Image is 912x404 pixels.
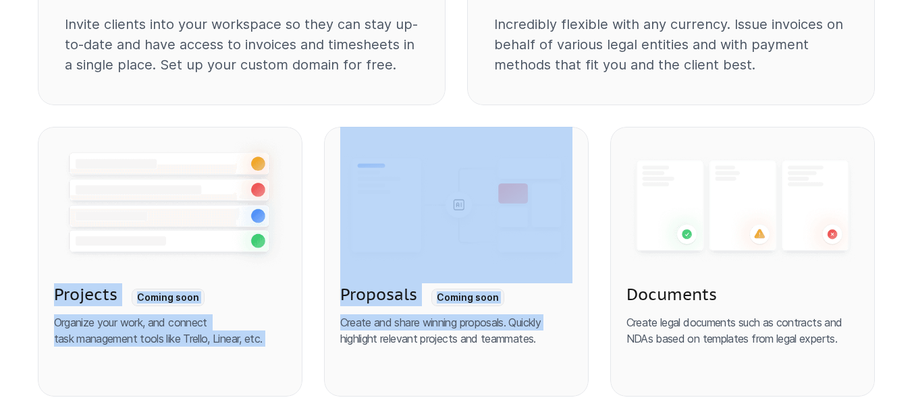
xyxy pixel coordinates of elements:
[54,283,117,306] h3: Projects
[54,314,286,347] p: Organize your work, and connect task management tools like Trello, Linear, etc.
[494,14,848,75] p: Incredibly flexible with any currency. Issue invoices on behalf of various legal entities and wit...
[626,283,717,306] h3: Documents
[626,314,859,347] p: Create legal documents such as contracts and NDAs based on templates from legal experts.
[340,283,417,306] h3: Proposals
[65,14,419,75] p: Invite clients into your workspace so they can stay up-to-date and have access to invoices and ti...
[340,314,572,347] p: Create and share winning proposals. Quickly highlight relevant projects and teammates.
[137,291,199,304] p: Coming soon
[437,291,499,304] p: Coming soon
